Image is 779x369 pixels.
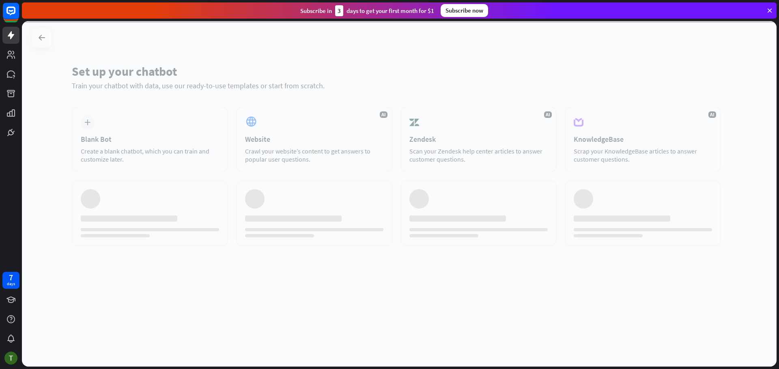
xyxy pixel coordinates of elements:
[335,5,343,16] div: 3
[9,274,13,281] div: 7
[300,5,434,16] div: Subscribe in days to get your first month for $1
[2,272,19,289] a: 7 days
[441,4,488,17] div: Subscribe now
[7,281,15,287] div: days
